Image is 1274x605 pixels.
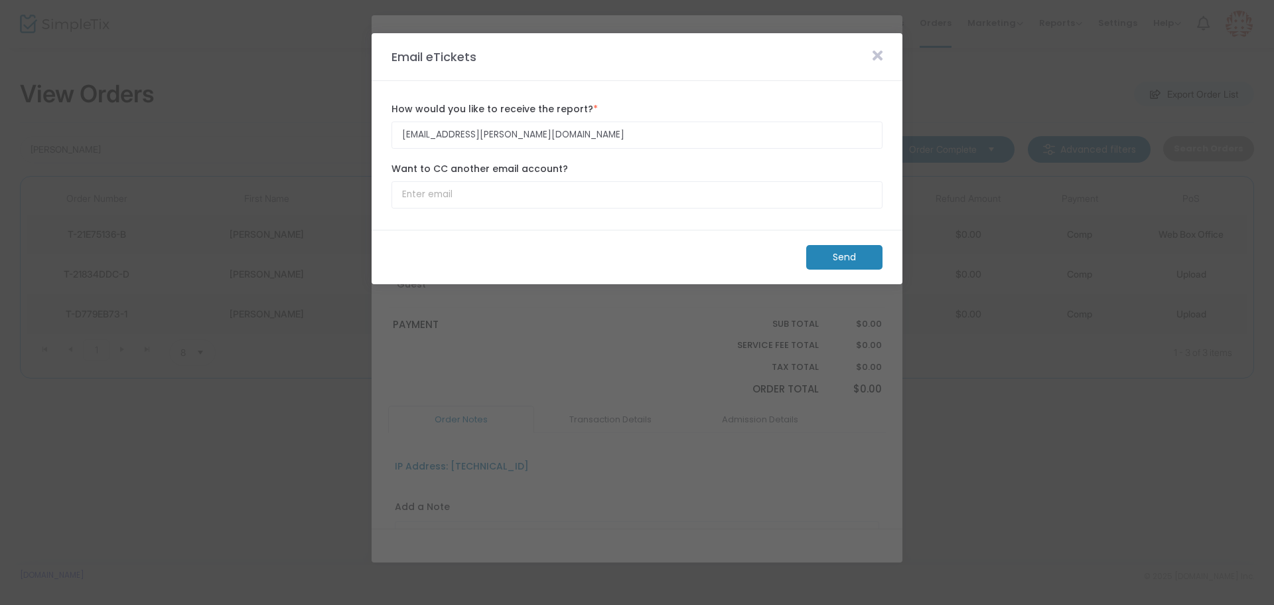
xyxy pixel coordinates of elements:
[391,181,883,209] input: Enter email
[806,245,883,270] m-button: Send
[391,162,883,176] label: Want to CC another email account?
[391,122,883,149] input: Enter email
[385,48,483,66] m-panel-title: Email eTickets
[391,102,883,116] label: How would you like to receive the report?
[372,33,902,81] m-panel-header: Email eTickets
